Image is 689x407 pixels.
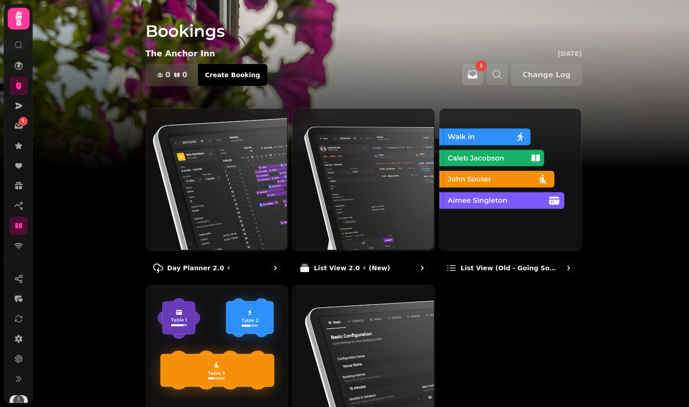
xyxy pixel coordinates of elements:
[438,108,581,250] img: List view (Old - going soon)
[22,118,25,124] span: 1
[145,108,287,250] img: Day Planner 2.0 ⚡
[314,263,390,273] p: List View 2.0 ⚡ (New)
[10,117,28,135] a: 1
[479,64,483,68] span: 1
[271,263,280,273] svg: go to
[205,72,260,78] span: Create Booking
[439,108,582,281] a: List view (Old - going soon)List view (Old - going soon)
[511,64,582,86] button: Change Log
[292,108,435,281] a: List View 2.0 ⚡ (New)List View 2.0 ⚡ (New)
[198,64,267,86] button: Create Booking
[558,49,582,58] p: [DATE]
[146,64,198,86] button: 00
[146,108,289,281] a: Day Planner 2.0 ⚡Day Planner 2.0 ⚡
[461,263,559,273] p: List view (Old - going soon)
[564,263,573,273] svg: go to
[523,71,571,79] span: Change Log
[167,263,231,273] p: Day Planner 2.0 ⚡
[292,108,434,250] img: List View 2.0 ⚡ (New)
[417,263,427,273] svg: go to
[166,71,171,79] span: 0
[146,47,216,60] p: The Anchor Inn
[182,71,187,79] span: 0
